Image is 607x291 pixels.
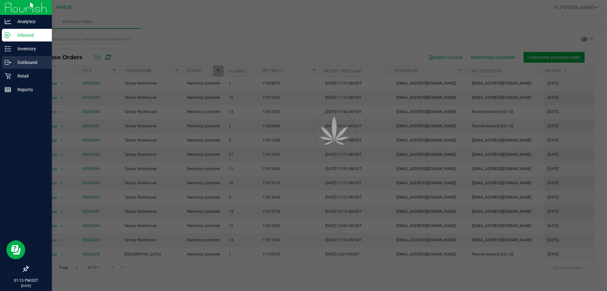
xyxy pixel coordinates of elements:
[11,86,49,93] p: Reports
[5,73,11,79] inline-svg: Retail
[6,240,25,259] iframe: Resource center
[3,283,49,288] p: [DATE]
[5,86,11,93] inline-svg: Reports
[11,31,49,39] p: Inbound
[11,45,49,53] p: Inventory
[5,18,11,25] inline-svg: Analytics
[11,72,49,80] p: Retail
[11,18,49,25] p: Analytics
[5,46,11,52] inline-svg: Inventory
[5,32,11,38] inline-svg: Inbound
[11,59,49,66] p: Outbound
[5,59,11,66] inline-svg: Outbound
[3,278,49,283] p: 01:13 PM EDT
